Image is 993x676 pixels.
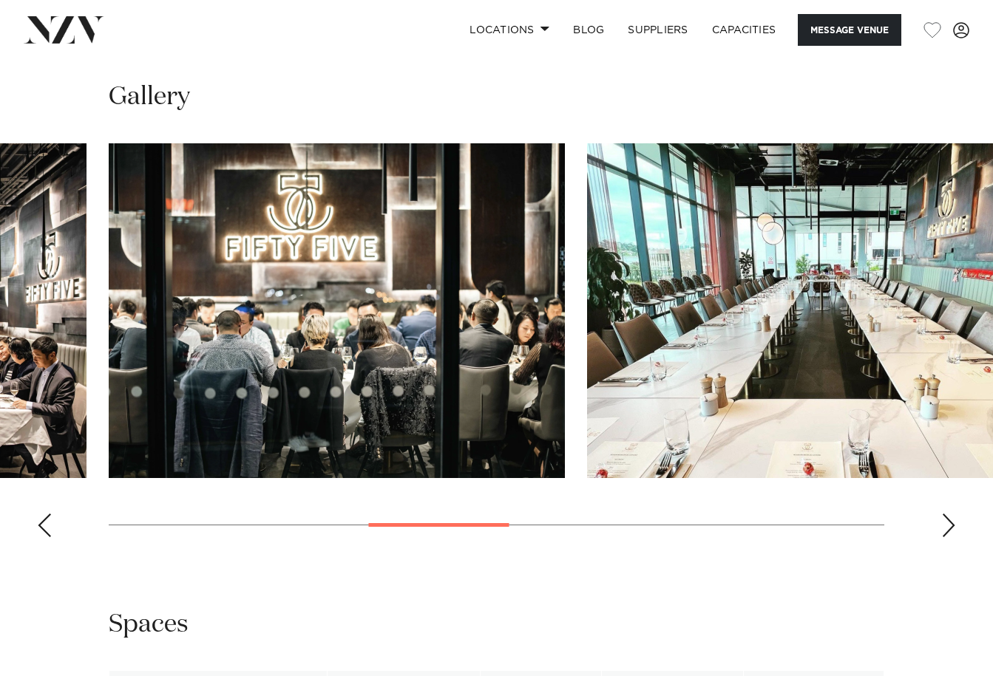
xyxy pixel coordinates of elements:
a: SUPPLIERS [616,14,699,46]
h2: Spaces [109,608,189,641]
a: Locations [458,14,561,46]
a: BLOG [561,14,616,46]
button: Message Venue [798,14,901,46]
swiper-slide: 4 / 9 [109,143,565,478]
img: nzv-logo.png [24,16,104,43]
a: Capacities [700,14,788,46]
h2: Gallery [109,81,190,114]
